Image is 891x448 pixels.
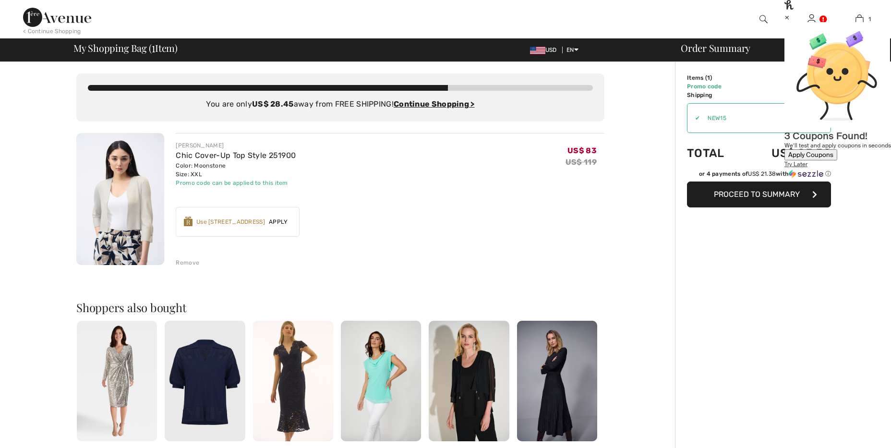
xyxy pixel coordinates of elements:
span: Remove [799,114,823,122]
td: US$ 83.00 [743,73,831,82]
div: Use [STREET_ADDRESS] [196,218,265,226]
button: Proceed to Summary [687,182,831,207]
img: V-Neck Sequin Bodycon Dress Style 233751 [77,321,157,441]
img: search the website [759,13,768,25]
td: US$ -12.45 [743,82,831,91]
div: You are only away from FREE SHIPPING! [88,98,593,110]
a: Sign In [807,14,816,24]
div: Color: Moonstone Size: XXL [176,161,296,179]
img: Elegant Pleated A-Line Dress Style 253987 [517,321,597,441]
div: Remove [176,258,199,267]
span: USD [530,47,561,53]
a: 1 [836,13,883,25]
img: Sezzle [789,170,823,178]
img: My Info [807,13,816,25]
img: Reward-Logo.svg [184,217,193,226]
img: 1ère Avenue [23,8,91,27]
img: Casual V-Neck Pullover Style 251925 [165,321,245,441]
div: or 4 payments of with [699,170,831,178]
div: Promo code can be applied to this item [176,179,296,187]
td: Total [687,137,743,170]
strong: US$ 28.45 [252,99,294,109]
div: [PERSON_NAME] [788,27,835,37]
span: Proceed to Summary [714,190,800,199]
span: US$ 83 [567,146,597,155]
td: Shipping [687,91,743,99]
img: Chic Flutter Sleeve Pullover Style 253755 [429,321,509,441]
img: My Bag [855,13,864,25]
span: US$ 21.38 [748,170,776,177]
input: Promo code [700,104,799,133]
s: US$ 119 [566,157,597,167]
a: Continue Shopping > [394,99,475,109]
a: Chic Cover-Up Top Style 251900 [176,151,296,160]
div: Order Summary [669,43,885,53]
td: US$ 85.50 [743,137,831,170]
td: US$ 14.95 [743,91,831,99]
span: My Shopping Bag ( Item) [73,43,178,53]
span: Apply [265,218,292,226]
img: Chic Cover-Up Top Style 251900 [76,133,164,265]
div: ✔ [687,114,700,122]
span: EN [566,47,578,53]
div: [PERSON_NAME] [176,141,296,150]
td: Items ( ) [687,73,743,82]
span: 1 [152,41,155,53]
h2: Shoppers also bought [76,302,604,313]
span: 1 [707,74,710,81]
td: Promo code [687,82,743,91]
iframe: Opens a widget where you can chat to one of our agents [830,419,881,443]
img: US Dollar [530,47,545,54]
img: Cowl Neck Pullover Style 256243 [341,321,421,441]
div: or 4 payments ofUS$ 21.38withSezzle Click to learn more about Sezzle [687,170,831,182]
img: Floral Lace Bodycon Dress Style 251714 [253,321,333,441]
span: 1 [868,15,871,24]
div: < Continue Shopping [23,27,81,36]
